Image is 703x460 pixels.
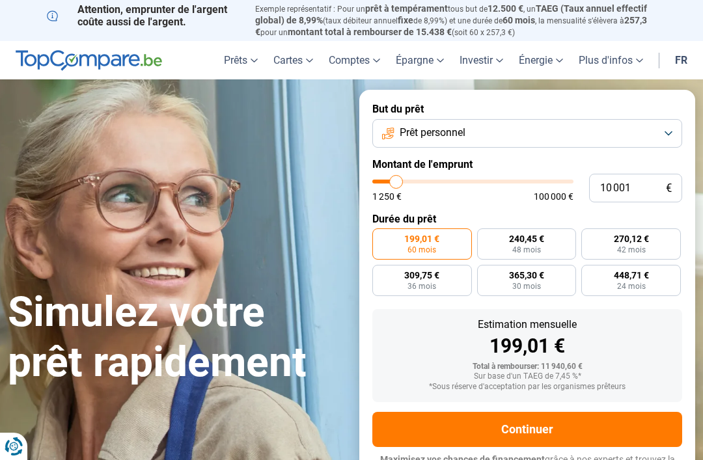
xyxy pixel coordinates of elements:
div: Sur base d'un TAEG de 7,45 %* [383,372,672,381]
a: Épargne [388,41,452,79]
span: prêt à tempérament [365,3,448,14]
a: Comptes [321,41,388,79]
span: 42 mois [617,246,646,254]
span: 1 250 € [372,192,402,201]
span: 60 mois [503,15,535,25]
img: TopCompare [16,50,162,71]
span: 36 mois [407,282,436,290]
button: Continuer [372,412,682,447]
a: Investir [452,41,511,79]
span: 100 000 € [534,192,573,201]
a: fr [667,41,695,79]
span: montant total à rembourser de 15.438 € [288,27,452,37]
button: Prêt personnel [372,119,682,148]
div: Total à rembourser: 11 940,60 € [383,362,672,372]
a: Plus d'infos [571,41,651,79]
span: 270,12 € [614,234,649,243]
span: Prêt personnel [400,126,465,140]
span: TAEG (Taux annuel effectif global) de 8,99% [255,3,647,25]
span: 60 mois [407,246,436,254]
span: 240,45 € [509,234,544,243]
span: 12.500 € [488,3,523,14]
span: 24 mois [617,282,646,290]
span: 448,71 € [614,271,649,280]
h1: Simulez votre prêt rapidement [8,288,344,388]
a: Prêts [216,41,266,79]
span: 365,30 € [509,271,544,280]
div: 199,01 € [383,336,672,356]
label: But du prêt [372,103,682,115]
span: 30 mois [512,282,541,290]
div: *Sous réserve d'acceptation par les organismes prêteurs [383,383,672,392]
span: 199,01 € [404,234,439,243]
label: Montant de l'emprunt [372,158,682,170]
p: Attention, emprunter de l'argent coûte aussi de l'argent. [47,3,240,28]
a: Énergie [511,41,571,79]
span: 48 mois [512,246,541,254]
span: 257,3 € [255,15,647,37]
a: Cartes [266,41,321,79]
label: Durée du prêt [372,213,682,225]
div: Estimation mensuelle [383,319,672,330]
p: Exemple représentatif : Pour un tous but de , un (taux débiteur annuel de 8,99%) et une durée de ... [255,3,656,38]
span: 309,75 € [404,271,439,280]
span: fixe [398,15,413,25]
span: € [666,183,672,194]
